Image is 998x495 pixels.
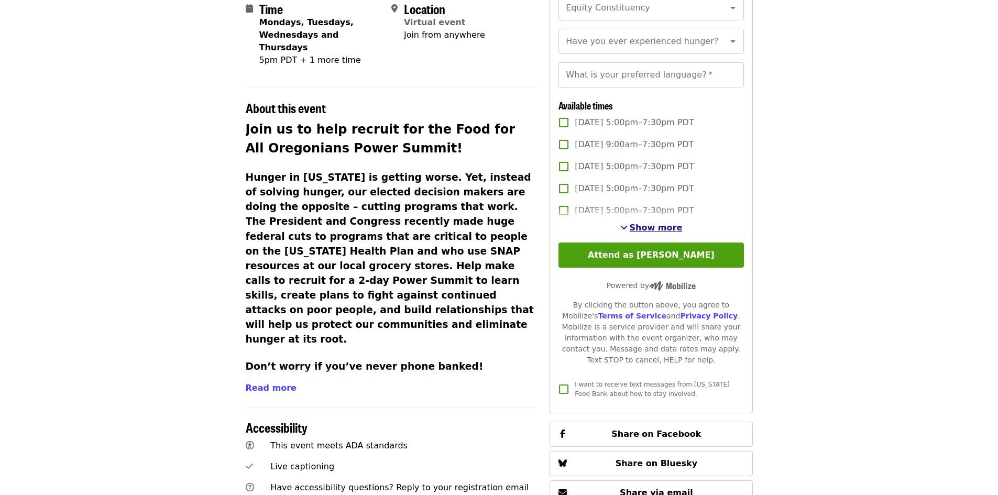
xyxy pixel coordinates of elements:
[246,382,297,394] button: Read more
[267,378,538,391] li: We’ll provide training and a phone script
[550,451,752,476] button: Share on Bluesky
[270,460,537,473] div: Live captioning
[558,98,613,112] span: Available times
[558,62,743,87] input: What is your preferred language?
[246,482,254,492] i: question-circle icon
[246,359,538,374] h3: Don’t worry if you’ve never phone banked!
[620,222,683,234] button: See more timeslots
[550,422,752,447] button: Share on Facebook
[246,418,308,436] span: Accessibility
[726,34,740,49] button: Open
[607,281,696,290] span: Powered by
[598,312,666,320] a: Terms of Service
[630,223,683,233] span: Show more
[726,1,740,15] button: Open
[246,4,253,14] i: calendar icon
[649,281,696,291] img: Powered by Mobilize
[575,381,729,398] span: I want to receive text messages from [US_STATE] Food Bank about how to stay involved.
[259,17,354,52] strong: Mondays, Tuesdays, Wednesdays and Thursdays
[575,182,694,195] span: [DATE] 5:00pm–7:30pm PDT
[404,30,485,40] span: Join from anywhere
[575,204,694,217] span: [DATE] 5:00pm–7:30pm PDT
[575,116,694,129] span: [DATE] 5:00pm–7:30pm PDT
[270,441,408,450] span: This event meets ADA standards
[246,441,254,450] i: universal-access icon
[246,383,297,393] span: Read more
[558,300,743,366] div: By clicking the button above, you agree to Mobilize's and . Mobilize is a service provider and wi...
[616,458,698,468] span: Share on Bluesky
[611,429,701,439] span: Share on Facebook
[246,120,538,158] h2: Join us to help recruit for the Food for All Oregonians Power Summit!
[404,17,466,27] a: Virtual event
[246,461,253,471] i: check icon
[575,160,694,173] span: [DATE] 5:00pm–7:30pm PDT
[680,312,738,320] a: Privacy Policy
[246,98,326,117] span: About this event
[259,54,383,67] div: 5pm PDT + 1 more time
[246,170,538,347] h3: Hunger in [US_STATE] is getting worse. Yet, instead of solving hunger, our elected decision maker...
[558,243,743,268] button: Attend as [PERSON_NAME]
[391,4,398,14] i: map-marker-alt icon
[575,138,694,151] span: [DATE] 9:00am–7:30pm PDT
